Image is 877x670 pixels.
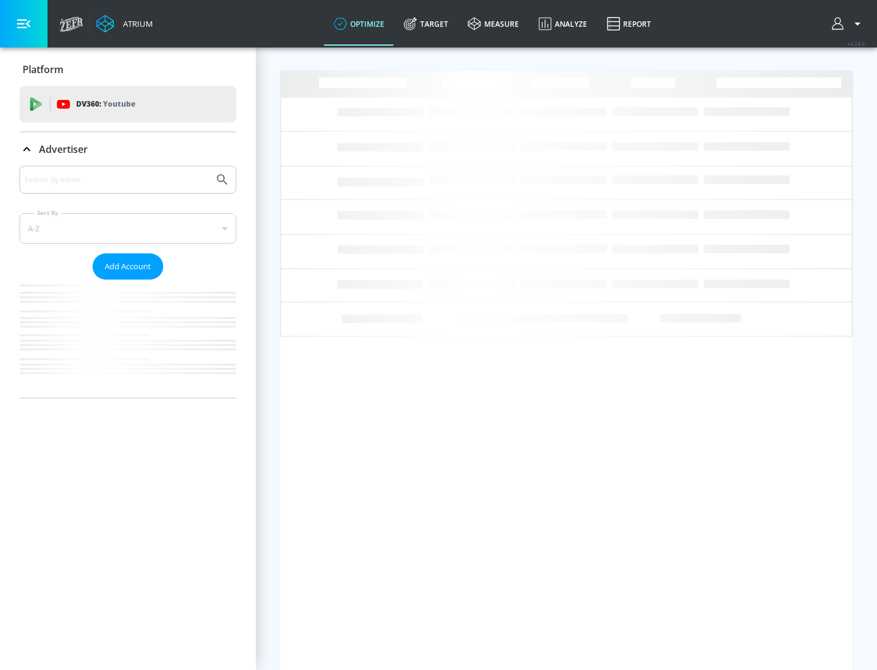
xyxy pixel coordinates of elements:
a: Report [597,2,661,46]
div: A-Z [19,213,236,244]
p: Advertiser [39,143,88,156]
label: Sort By [35,209,61,217]
p: Youtube [103,97,135,110]
nav: list of Advertiser [19,280,236,398]
p: Platform [23,63,63,76]
a: Target [394,2,458,46]
div: Platform [19,52,236,86]
button: Add Account [93,253,163,280]
a: measure [458,2,529,46]
div: DV360: Youtube [19,86,236,122]
input: Search by name [24,172,209,188]
span: v 4.24.0 [848,40,865,47]
a: Atrium [96,15,153,33]
div: Atrium [118,18,153,29]
a: optimize [324,2,394,46]
span: Add Account [105,259,151,273]
div: Advertiser [19,166,236,398]
div: Advertiser [19,132,236,166]
p: DV360: [76,97,135,111]
a: Analyze [529,2,597,46]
